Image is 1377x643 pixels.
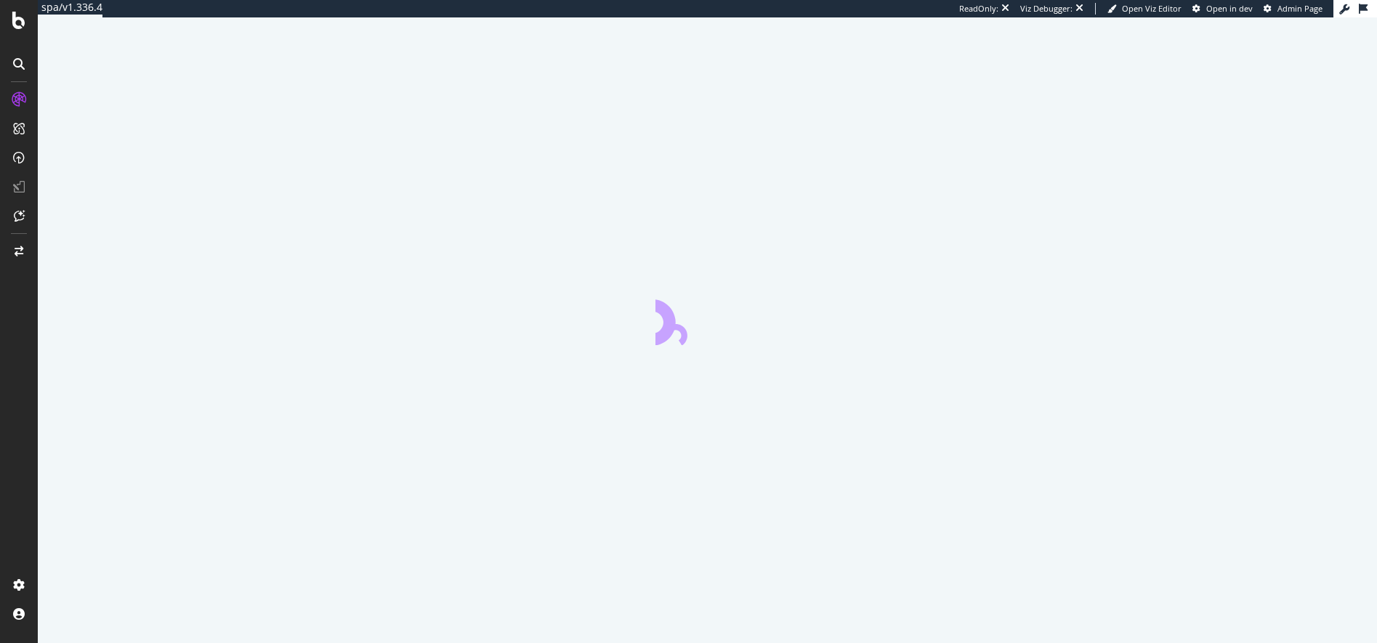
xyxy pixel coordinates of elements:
span: Open in dev [1206,3,1253,14]
a: Open in dev [1192,3,1253,15]
span: Admin Page [1277,3,1323,14]
a: Open Viz Editor [1107,3,1182,15]
span: Open Viz Editor [1122,3,1182,14]
div: Viz Debugger: [1020,3,1073,15]
div: animation [655,293,760,345]
div: ReadOnly: [959,3,998,15]
a: Admin Page [1264,3,1323,15]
